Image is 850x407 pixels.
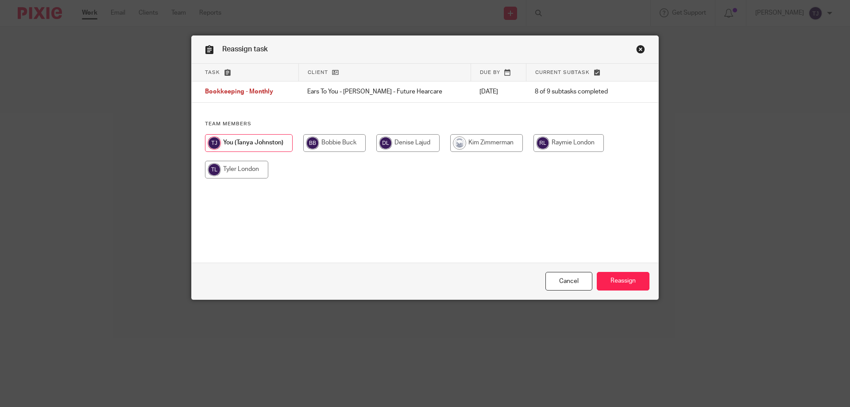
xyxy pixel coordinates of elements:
input: Reassign [597,272,649,291]
span: Client [308,70,328,75]
span: Due by [480,70,500,75]
td: 8 of 9 subtasks completed [526,81,628,103]
span: Task [205,70,220,75]
h4: Team members [205,120,645,128]
span: Reassign task [222,46,268,53]
span: Current subtask [535,70,590,75]
p: Ears To You - [PERSON_NAME] - Future Hearcare [307,87,462,96]
span: Bookkeeping - Monthly [205,89,273,95]
p: [DATE] [479,87,517,96]
a: Close this dialog window [545,272,592,291]
a: Close this dialog window [636,45,645,57]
